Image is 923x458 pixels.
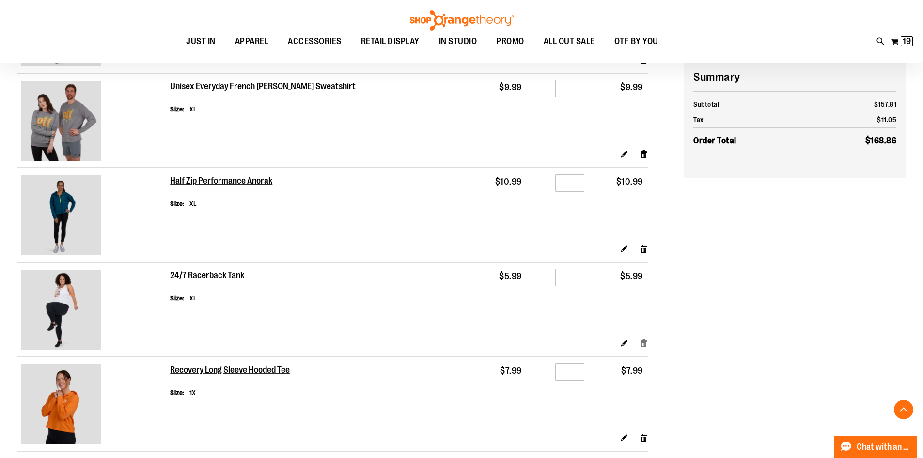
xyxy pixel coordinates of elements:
span: $7.99 [621,366,643,376]
span: $157.81 [874,100,897,108]
span: $11.05 [877,116,896,124]
a: Half Zip Performance Anorak [21,175,166,258]
span: RETAIL DISPLAY [361,31,420,52]
a: Recovery Long Sleeve Hooded Tee [21,364,166,447]
button: Back To Top [894,400,913,419]
dt: Size [170,104,185,114]
dt: Size [170,388,185,397]
span: $10.99 [495,177,522,187]
a: Remove item [640,432,648,442]
span: $9.99 [499,82,522,92]
a: Half Zip Performance Anorak [170,176,273,187]
a: 24/7 Racerback Tank [21,270,166,352]
a: Unisex Everyday French [PERSON_NAME] Sweatshirt [170,81,358,92]
a: Unisex Everyday French Terry Crewneck Sweatshirt [21,81,166,163]
img: Shop Orangetheory [408,10,515,31]
span: PROMO [496,31,524,52]
button: Chat with an Expert [834,436,918,458]
span: $9.99 [620,82,643,92]
span: OTF BY YOU [614,31,658,52]
a: Remove item [640,338,648,348]
span: $7.99 [500,366,522,376]
span: 19 [903,36,911,46]
dd: XL [189,104,197,114]
strong: Order Total [693,133,736,147]
span: $168.86 [865,136,897,145]
a: Recovery Long Sleeve Hooded Tee [170,365,291,376]
span: $5.99 [620,271,643,281]
img: Recovery Long Sleeve Hooded Tee [21,364,101,444]
span: JUST IN [186,31,216,52]
a: Remove item [640,149,648,159]
span: ACCESSORIES [288,31,342,52]
img: 24/7 Racerback Tank [21,270,101,350]
span: $10.99 [616,177,643,187]
span: IN STUDIO [439,31,477,52]
h2: Summary [693,69,896,85]
dd: 1X [189,388,196,397]
a: 24/7 Racerback Tank [170,270,245,281]
dd: XL [189,199,197,208]
span: $5.99 [499,271,522,281]
th: Tax [693,112,816,128]
img: Unisex Everyday French Terry Crewneck Sweatshirt [21,81,101,161]
dt: Size [170,199,185,208]
dt: Size [170,293,185,303]
span: ALL OUT SALE [544,31,595,52]
img: Half Zip Performance Anorak [21,175,101,255]
a: Remove item [640,243,648,253]
span: Chat with an Expert [857,442,911,452]
span: APPAREL [235,31,269,52]
th: Subtotal [693,96,816,112]
dd: XL [189,293,197,303]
